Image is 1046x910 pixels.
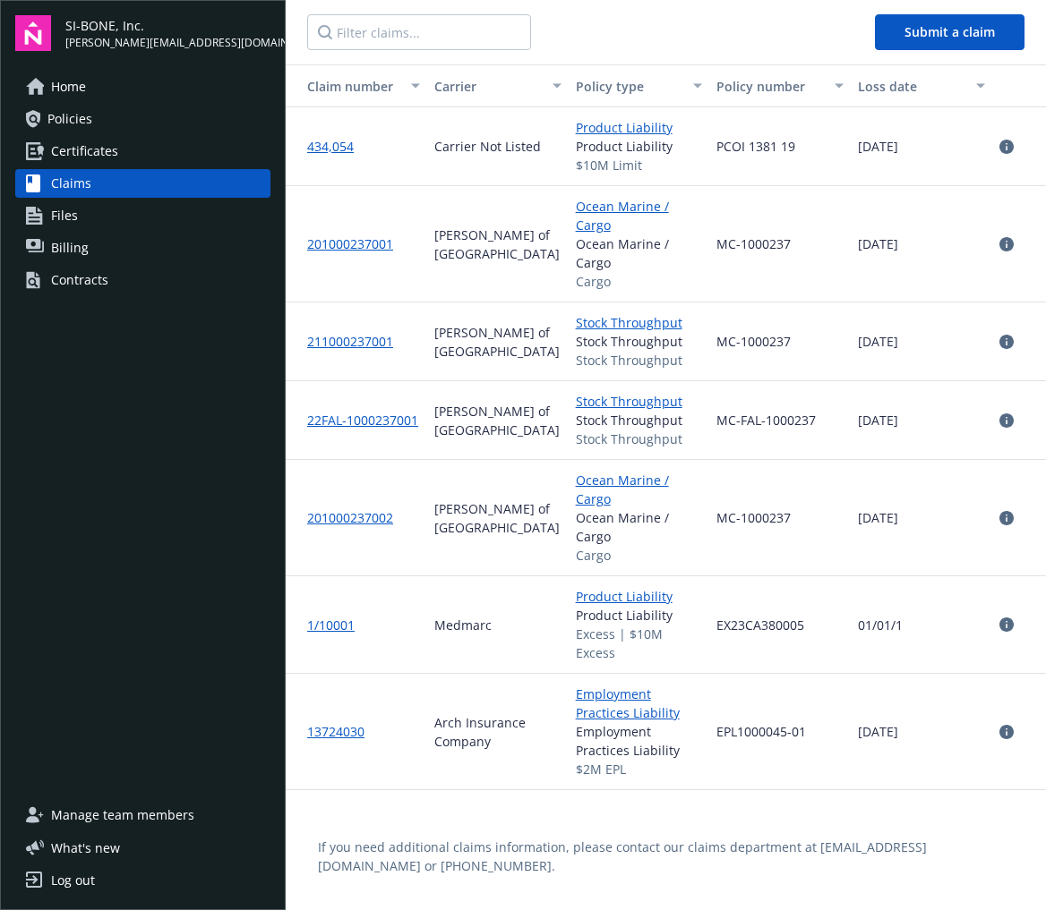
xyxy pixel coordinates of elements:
a: Manage team members [15,801,270,829]
span: Home [51,72,86,101]
a: 211000237001 [307,333,393,350]
span: PCOI 1381 19 [716,137,795,156]
button: What's new [15,838,149,857]
a: Product Liability [576,118,673,137]
button: Submit a claim [875,14,1025,50]
span: Stock Throughput [576,351,682,370]
span: MC-FAL-1000237 [716,411,816,429]
span: Claims [51,169,91,198]
span: Stock Throughput [576,332,682,351]
a: Ocean Marine / Cargo [576,471,703,508]
span: Arch Insurance Company [434,713,562,751]
a: Contracts [15,266,270,294]
input: Filter claims... [307,14,531,50]
span: [PERSON_NAME] of [GEOGRAPHIC_DATA] [434,402,562,439]
span: Employment Practices Liability [576,722,703,760]
a: 201000237001 [307,235,393,252]
span: Product Liability [576,137,673,156]
a: 13724030 [307,723,364,740]
button: Loss date [851,64,992,107]
span: Ocean Marine / Cargo [576,508,703,546]
a: 201000237002 [307,509,393,526]
span: [PERSON_NAME] of [GEOGRAPHIC_DATA] [434,499,562,537]
a: Billing [15,234,270,262]
span: Files [51,201,78,230]
div: Log out [51,866,95,895]
span: Cargo [576,272,703,291]
div: Policy number [716,77,824,96]
div: Contracts [51,266,108,294]
a: 434,054 [307,138,354,155]
div: Claim number [293,77,400,96]
span: [PERSON_NAME] of [GEOGRAPHIC_DATA] [434,323,562,361]
span: Excess | $10M Excess [576,625,703,662]
span: [PERSON_NAME] of [GEOGRAPHIC_DATA] [434,225,562,263]
div: If you need additional claims information, please contact our claims department at [EMAIL_ADDRESS... [286,805,1046,907]
img: navigator-logo.svg [15,15,51,51]
button: Policy type [569,64,710,107]
div: Policy type [576,77,683,96]
span: Cargo [576,546,703,565]
span: 01/01/1 [858,616,903,634]
a: Stock Throughput [576,313,682,332]
span: Stock Throughput [576,411,682,429]
div: Carrier [434,77,542,96]
span: [DATE] [858,411,898,429]
span: MC-1000237 [716,234,791,253]
span: SI-BONE, Inc. [65,16,270,35]
button: Policy number [709,64,851,107]
a: 1/10001 [307,617,355,634]
span: Submit a claim [905,23,995,40]
a: Files [15,201,270,230]
a: Home [15,72,270,101]
span: $10M Limit [576,156,673,174]
span: Manage team members [51,801,194,829]
a: Product Liability [576,587,703,606]
span: Carrier Not Listed [434,137,541,156]
span: Ocean Marine / Cargo [576,234,703,272]
span: What ' s new [51,838,120,857]
span: [DATE] [858,137,898,156]
span: Policies [47,105,92,133]
span: Medmarc [434,616,492,634]
a: Stock Throughput [576,392,682,411]
div: Toggle SortBy [293,77,400,96]
span: Billing [51,234,89,262]
span: EX23CA380005 [716,616,804,634]
span: MC-1000237 [716,508,791,527]
span: [DATE] [858,508,898,527]
span: Stock Throughput [576,429,682,448]
div: Loss date [858,77,965,96]
span: [DATE] [858,332,898,351]
a: Ocean Marine / Cargo [576,197,703,234]
a: Employment Practices Liability [576,801,703,838]
a: Certificates [15,137,270,166]
span: EPL1000045-01 [716,722,806,741]
button: SI-BONE, Inc.[PERSON_NAME][EMAIL_ADDRESS][DOMAIN_NAME] [65,15,270,51]
span: Product Liability [576,606,703,625]
span: [DATE] [858,722,898,741]
a: Claims [15,169,270,198]
a: 22FAL-1000237001 [307,412,418,429]
span: Certificates [51,137,118,166]
a: Employment Practices Liability [576,685,703,722]
a: Policies [15,105,270,133]
button: Carrier [427,64,569,107]
span: $2M EPL [576,760,703,778]
span: [DATE] [858,234,898,253]
span: MC-1000237 [716,332,791,351]
span: [PERSON_NAME][EMAIL_ADDRESS][DOMAIN_NAME] [65,35,270,51]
